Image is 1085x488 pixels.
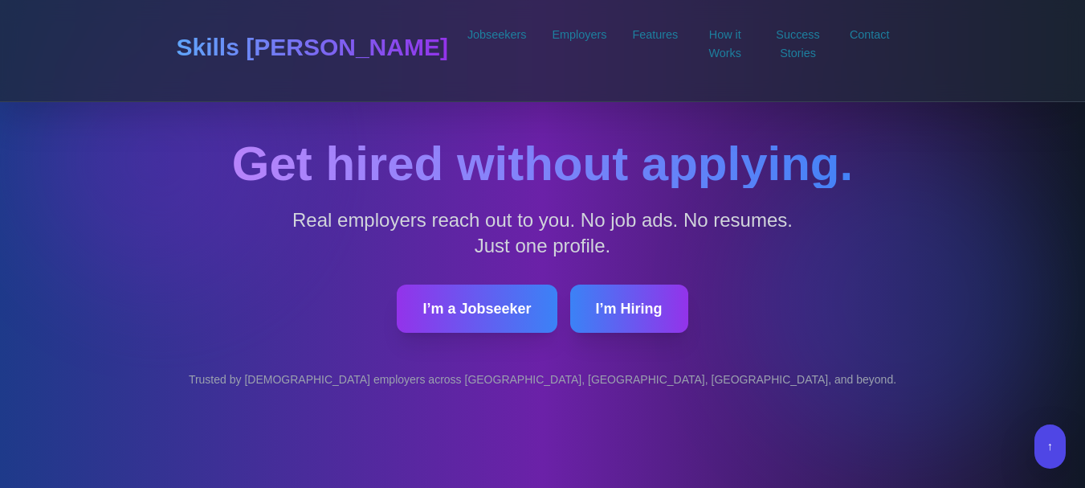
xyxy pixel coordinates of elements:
a: Contact [850,28,890,41]
p: Real employers reach out to you. No job ads. No resumes. Just one profile. [272,207,812,259]
button: I’m Hiring [570,285,688,333]
button: ↑ [1034,424,1066,469]
a: Employers [553,28,607,41]
div: Trusted by [DEMOGRAPHIC_DATA] employers across [GEOGRAPHIC_DATA], [GEOGRAPHIC_DATA], [GEOGRAPHIC_... [189,371,896,388]
a: Jobseekers [467,28,527,41]
h2: Get hired without applying. [189,140,896,188]
a: How it Works [709,28,742,59]
a: Features [633,28,679,41]
button: I’m a Jobseeker [397,285,557,333]
a: Success Stories [776,28,819,59]
h1: Skills [PERSON_NAME] [177,33,448,62]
